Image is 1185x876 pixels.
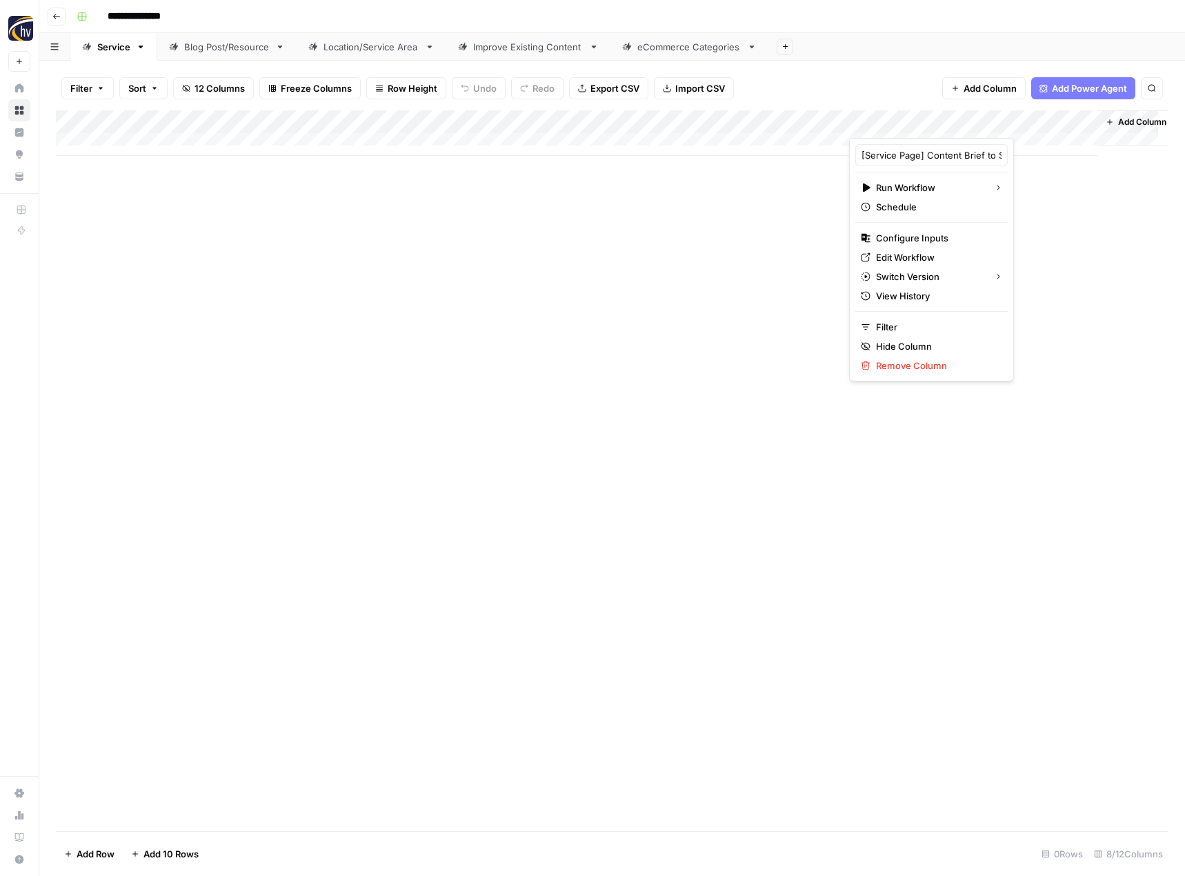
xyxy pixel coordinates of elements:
a: Learning Hub [8,826,30,848]
button: Redo [511,77,564,99]
button: Add 10 Rows [123,843,207,865]
span: Add Column [964,81,1017,95]
span: Add 10 Rows [143,847,199,861]
span: Import CSV [675,81,725,95]
a: Settings [8,782,30,804]
button: Freeze Columns [259,77,361,99]
div: Blog Post/Resource [184,40,270,54]
button: Help + Support [8,848,30,870]
img: HigherVisibility Logo [8,16,33,41]
a: Usage [8,804,30,826]
button: Add Power Agent [1031,77,1135,99]
span: Add Power Agent [1052,81,1127,95]
div: Service [97,40,130,54]
a: Location/Service Area [297,33,446,61]
span: Switch Version [876,270,983,283]
button: Undo [452,77,506,99]
button: Row Height [366,77,446,99]
a: eCommerce Categories [610,33,768,61]
span: Schedule [876,200,997,214]
div: eCommerce Categories [637,40,741,54]
span: Freeze Columns [281,81,352,95]
span: Export CSV [590,81,639,95]
span: Edit Workflow [876,250,997,264]
span: Filter [70,81,92,95]
a: Home [8,77,30,99]
a: Service [70,33,157,61]
span: Row Height [388,81,437,95]
span: Undo [473,81,497,95]
a: Insights [8,121,30,143]
button: Export CSV [569,77,648,99]
span: Add Row [77,847,114,861]
button: Filter [61,77,114,99]
button: Import CSV [654,77,734,99]
span: Run Workflow [876,181,983,195]
span: Hide Column [876,339,997,353]
span: 12 Columns [195,81,245,95]
a: Improve Existing Content [446,33,610,61]
div: 0 Rows [1036,843,1088,865]
a: Opportunities [8,143,30,166]
div: 8/12 Columns [1088,843,1168,865]
a: Your Data [8,166,30,188]
a: Browse [8,99,30,121]
a: Blog Post/Resource [157,33,297,61]
button: Add Row [56,843,123,865]
span: Add Column [1118,116,1166,128]
span: Sort [128,81,146,95]
span: View History [876,289,997,303]
div: Improve Existing Content [473,40,584,54]
button: Add Column [1100,113,1172,131]
button: Add Column [942,77,1026,99]
button: Sort [119,77,168,99]
span: Configure Inputs [876,231,997,245]
span: Redo [532,81,555,95]
span: Filter [876,320,997,334]
span: Remove Column [876,359,997,372]
button: Workspace: HigherVisibility [8,11,30,46]
button: 12 Columns [173,77,254,99]
div: Location/Service Area [323,40,419,54]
